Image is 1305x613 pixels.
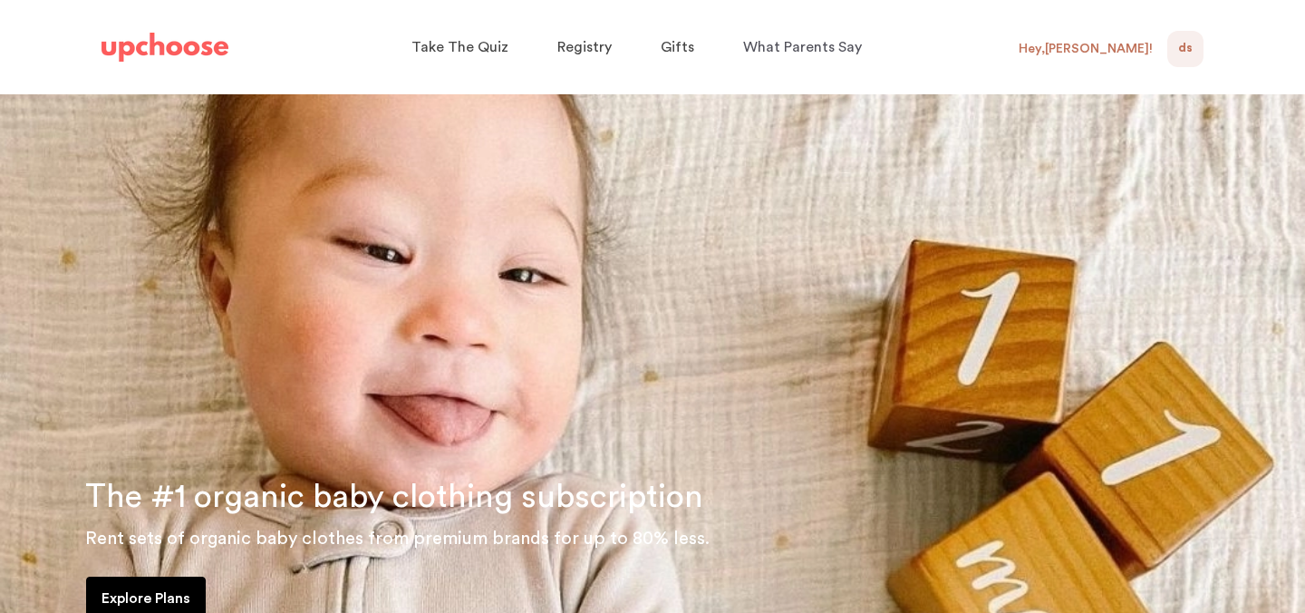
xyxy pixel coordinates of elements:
[85,524,1283,553] p: Rent sets of organic baby clothes from premium brands for up to 80% less.
[557,40,612,54] span: Registry
[411,40,508,54] span: Take The Quiz
[661,40,694,54] span: Gifts
[101,33,228,62] img: UpChoose
[1019,41,1153,57] div: Hey, [PERSON_NAME] !
[411,30,514,65] a: Take The Quiz
[101,29,228,66] a: UpChoose
[743,40,862,54] span: What Parents Say
[1178,38,1193,60] span: DS
[661,30,700,65] a: Gifts
[101,588,190,609] p: Explore Plans
[743,30,867,65] a: What Parents Say
[557,30,617,65] a: Registry
[85,481,703,513] span: The #1 organic baby clothing subscription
